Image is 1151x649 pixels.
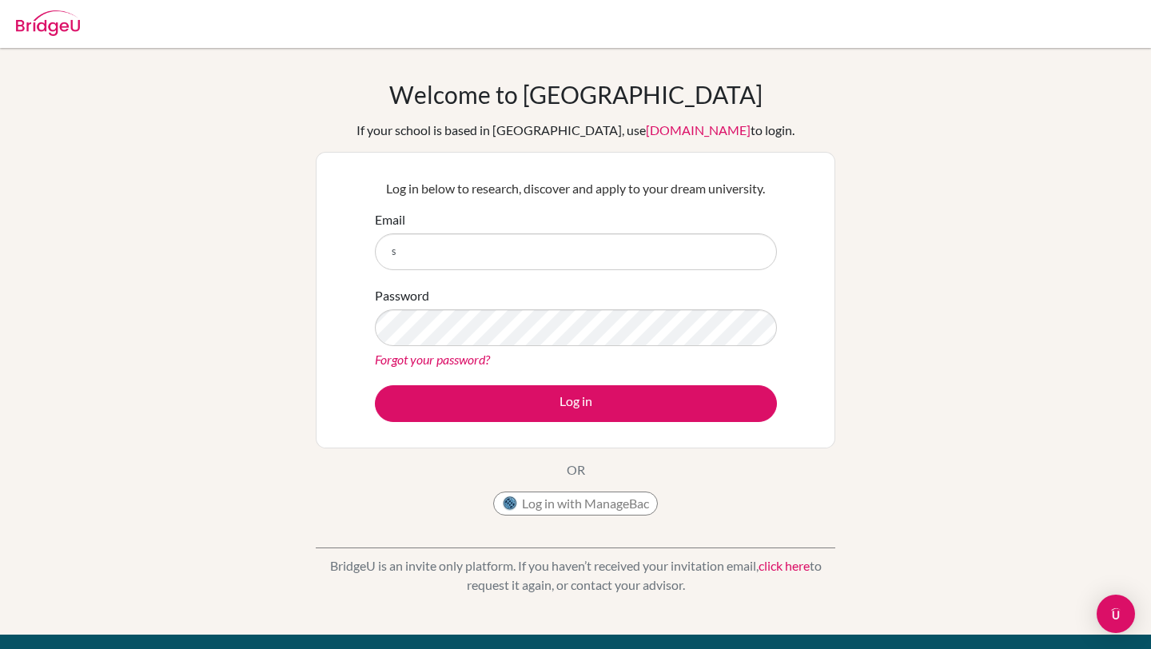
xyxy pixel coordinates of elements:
[389,80,763,109] h1: Welcome to [GEOGRAPHIC_DATA]
[375,210,405,229] label: Email
[375,286,429,305] label: Password
[759,558,810,573] a: click here
[356,121,795,140] div: If your school is based in [GEOGRAPHIC_DATA], use to login.
[316,556,835,595] p: BridgeU is an invite only platform. If you haven’t received your invitation email, to request it ...
[646,122,751,137] a: [DOMAIN_NAME]
[16,10,80,36] img: Bridge-U
[567,460,585,480] p: OR
[375,385,777,422] button: Log in
[375,352,490,367] a: Forgot your password?
[1097,595,1135,633] div: Open Intercom Messenger
[375,179,777,198] p: Log in below to research, discover and apply to your dream university.
[493,492,658,516] button: Log in with ManageBac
